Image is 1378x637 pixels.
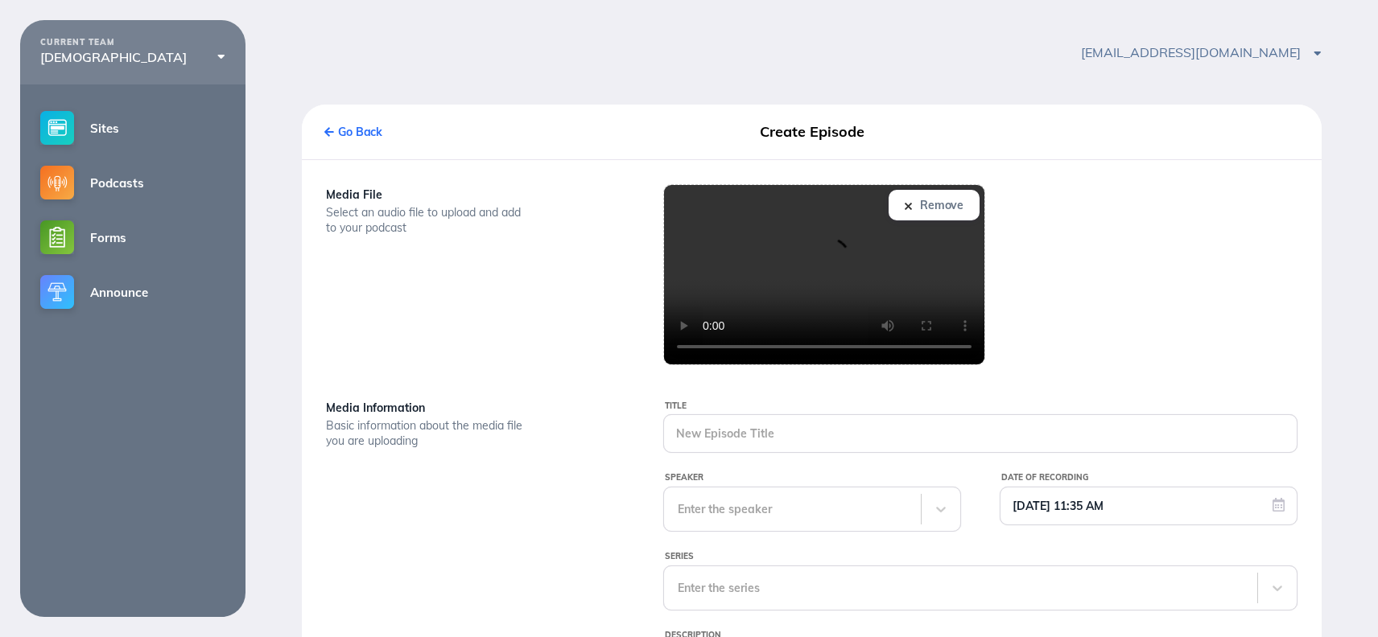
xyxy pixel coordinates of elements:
a: Podcasts [20,155,245,210]
div: Select an audio file to upload and add to your podcast [326,205,527,236]
a: Sites [20,101,245,155]
button: Remove [889,190,980,220]
div: [DEMOGRAPHIC_DATA] [40,50,225,64]
div: Speaker [665,469,961,487]
img: sites-small@2x.png [40,111,74,145]
a: Forms [20,210,245,265]
img: forms-small@2x.png [40,220,74,254]
img: announce-small@2x.png [40,275,74,309]
img: icon-close-x-dark@2x.png [905,203,912,210]
div: Basic information about the media file you are uploading [326,418,527,449]
a: Announce [20,265,245,319]
input: SpeakerEnter the speaker [678,503,681,516]
div: CURRENT TEAM [40,38,225,47]
div: Media Information [326,397,623,418]
span: [EMAIL_ADDRESS][DOMAIN_NAME] [1081,44,1321,60]
a: Go Back [324,125,382,139]
div: Title [665,397,1298,415]
div: Media File [326,184,623,205]
div: Date of Recording [1001,469,1298,487]
div: Create Episode [650,117,974,146]
input: SeriesEnter the series [678,582,681,594]
div: Series [665,548,1298,565]
img: podcasts-small@2x.png [40,166,74,199]
input: New Episode Title [664,415,1297,452]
